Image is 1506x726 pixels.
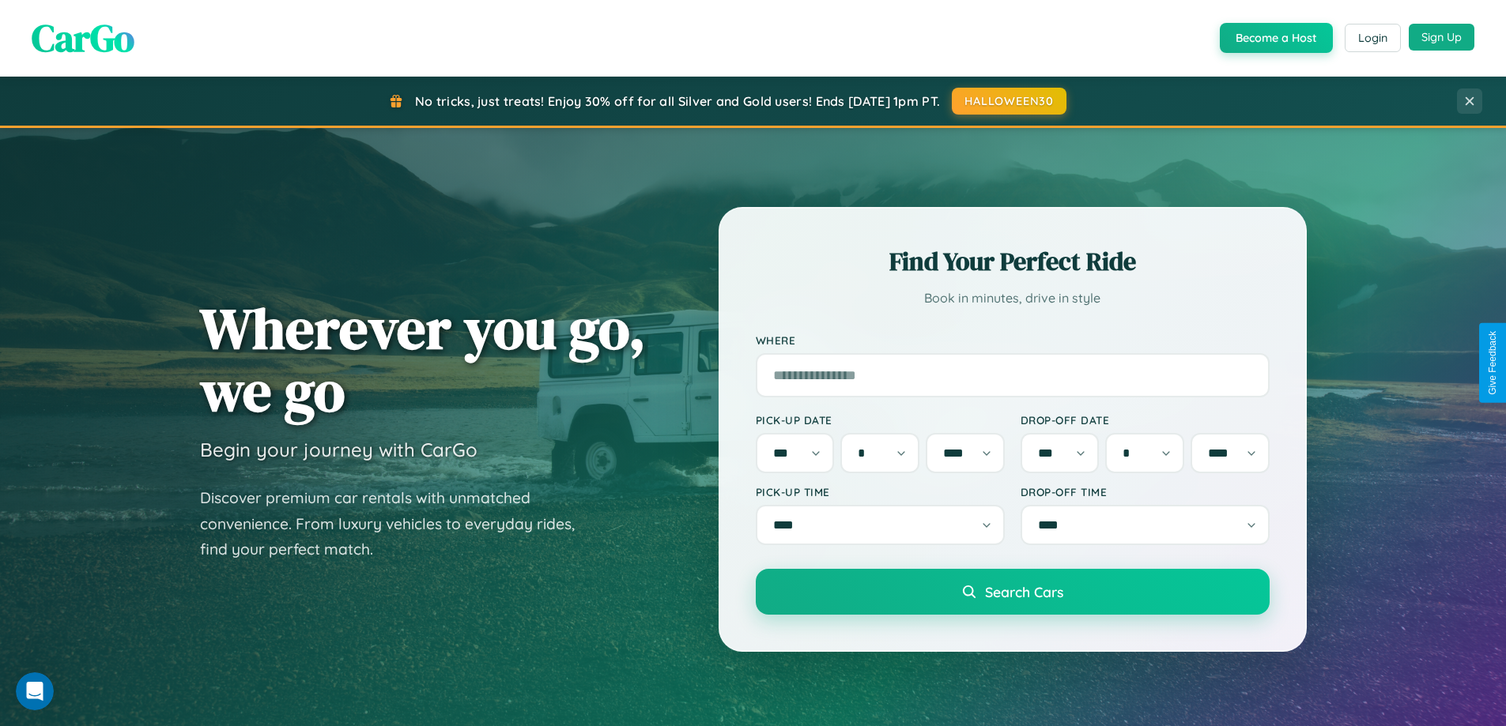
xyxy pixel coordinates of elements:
button: Sign Up [1409,24,1474,51]
h2: Find Your Perfect Ride [756,244,1270,279]
iframe: Intercom live chat [16,672,54,710]
button: HALLOWEEN30 [952,88,1066,115]
label: Drop-off Date [1021,413,1270,427]
h3: Begin your journey with CarGo [200,438,477,461]
div: Give Feedback [1487,331,1498,395]
span: No tricks, just treats! Enjoy 30% off for all Silver and Gold users! Ends [DATE] 1pm PT. [415,93,940,109]
p: Discover premium car rentals with unmatched convenience. From luxury vehicles to everyday rides, ... [200,485,595,562]
button: Search Cars [756,569,1270,615]
label: Pick-up Date [756,413,1005,427]
label: Pick-up Time [756,485,1005,498]
label: Where [756,333,1270,347]
button: Login [1345,24,1401,52]
label: Drop-off Time [1021,485,1270,498]
button: Become a Host [1220,23,1333,53]
span: CarGo [32,12,134,64]
span: Search Cars [985,583,1063,600]
h1: Wherever you go, we go [200,297,646,422]
p: Book in minutes, drive in style [756,287,1270,310]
